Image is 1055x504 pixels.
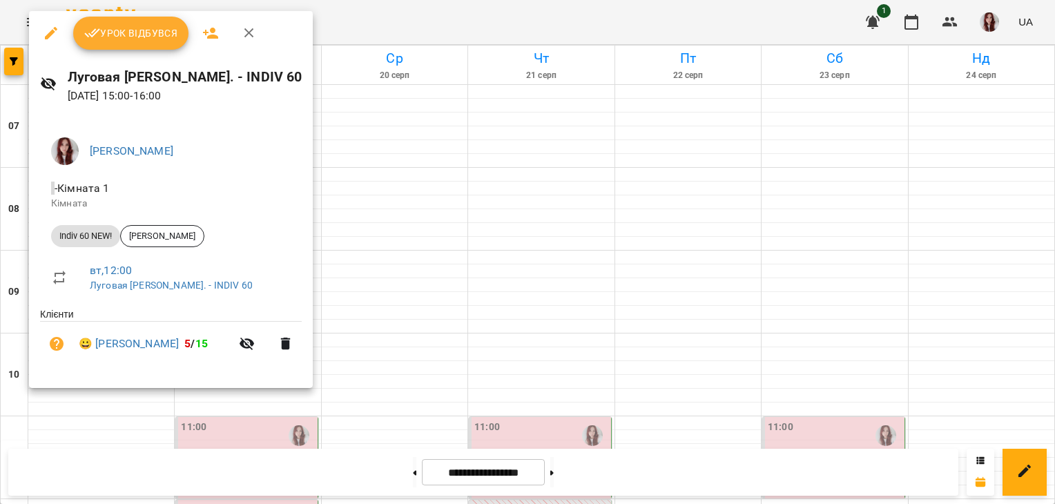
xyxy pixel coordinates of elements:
b: / [184,337,208,350]
span: - Кімната 1 [51,182,113,195]
button: Візит ще не сплачено. Додати оплату? [40,327,73,360]
a: вт , 12:00 [90,264,132,277]
button: Урок відбувся [73,17,189,50]
h6: Луговая [PERSON_NAME]. - INDIV 60 [68,66,302,88]
div: [PERSON_NAME] [120,225,204,247]
p: Кімната [51,197,291,211]
span: 15 [195,337,208,350]
ul: Клієнти [40,307,302,371]
img: 7cd808451856f5ed132125de41ddf209.jpg [51,137,79,165]
span: Indiv 60 NEW! [51,230,120,242]
span: 5 [184,337,191,350]
span: [PERSON_NAME] [121,230,204,242]
p: [DATE] 15:00 - 16:00 [68,88,302,104]
span: Урок відбувся [84,25,178,41]
a: 😀 [PERSON_NAME] [79,336,179,352]
a: [PERSON_NAME] [90,144,173,157]
a: Луговая [PERSON_NAME]. - INDIV 60 [90,280,253,291]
